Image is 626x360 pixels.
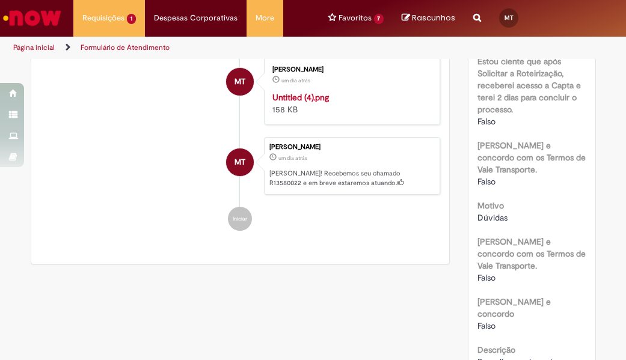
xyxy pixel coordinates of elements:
div: Marcos Vinicius Do Nascimento Tavares [226,68,254,96]
time: 30/09/2025 09:17:51 [278,154,307,162]
img: ServiceNow [1,6,63,30]
a: Página inicial [13,43,55,52]
span: MT [505,14,514,22]
span: Despesas Corporativas [154,12,238,24]
div: 158 KB [272,91,428,115]
span: Falso [477,176,496,187]
b: [PERSON_NAME] e concordo [477,296,551,319]
b: [PERSON_NAME] e concordo com os Termos de Vale Transporte. [477,140,586,175]
span: 7 [374,14,384,24]
span: Dúvidas [477,212,508,223]
span: Falso [477,320,496,331]
a: Formulário de Atendimento [81,43,170,52]
span: Rascunhos [412,12,455,23]
span: Falso [477,116,496,127]
li: Marcos Vinicius Do Nascimento Tavares [40,137,441,195]
b: Motivo [477,200,504,211]
div: [PERSON_NAME] [272,66,428,73]
time: 30/09/2025 09:15:46 [281,77,310,84]
div: Marcos Vinicius Do Nascimento Tavares [226,148,254,176]
span: Requisições [82,12,124,24]
span: Falso [477,272,496,283]
span: um dia atrás [281,77,310,84]
span: 1 [127,14,136,24]
b: Descrição [477,344,515,355]
span: um dia atrás [278,154,307,162]
span: MT [235,148,245,177]
p: [PERSON_NAME]! Recebemos seu chamado R13580022 e em breve estaremos atuando. [269,169,434,188]
span: MT [235,67,245,96]
div: [PERSON_NAME] [269,144,434,151]
b: [PERSON_NAME] e concordo com os Termos de Vale Transporte. [477,236,586,271]
span: Favoritos [339,12,372,24]
b: Estou ciente que após Solicitar a Roteirização, receberei acesso a Capta e terei 2 dias para conc... [477,56,581,115]
a: No momento, sua lista de rascunhos tem 0 Itens [402,12,455,23]
ul: Trilhas de página [9,37,356,59]
a: Untitled (4).png [272,92,329,103]
span: More [256,12,274,24]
